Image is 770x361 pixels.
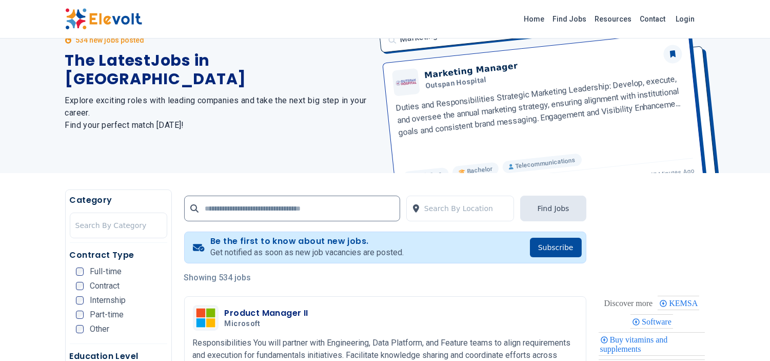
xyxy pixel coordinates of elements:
iframe: Chat Widget [719,312,770,361]
p: 534 new jobs posted [75,35,144,45]
input: Contract [76,282,84,290]
h2: Explore exciting roles with leading companies and take the next big step in your career. Find you... [65,94,373,131]
a: Find Jobs [549,11,591,27]
img: Elevolt [65,8,142,30]
h5: Contract Type [70,249,167,261]
span: Buy vitamins and supplements [600,335,668,353]
button: Find Jobs [520,196,586,221]
div: These are topics related to the article that might interest you [604,296,653,311]
input: Internship [76,296,84,305]
span: Other [90,325,109,333]
button: Subscribe [530,238,582,257]
h5: Category [70,194,167,206]
h3: Product Manager II [225,307,308,319]
span: Part-time [90,311,124,319]
span: Software [642,317,675,326]
span: Microsoft [225,319,261,329]
div: Software [630,314,673,329]
span: Full-time [90,268,122,276]
a: Login [670,9,701,29]
h4: Be the first to know about new jobs. [210,236,404,246]
span: Internship [90,296,126,305]
h1: The Latest Jobs in [GEOGRAPHIC_DATA] [65,51,373,88]
img: Microsoft [195,308,216,328]
span: Contract [90,282,120,290]
input: Part-time [76,311,84,319]
a: Home [520,11,549,27]
a: Contact [636,11,670,27]
div: Buy vitamins and supplements [599,332,705,356]
span: KEMSA [669,299,701,308]
input: Full-time [76,268,84,276]
div: KEMSA [658,296,699,310]
p: Showing 534 jobs [184,272,586,284]
input: Other [76,325,84,333]
a: Resources [591,11,636,27]
p: Get notified as soon as new job vacancies are posted. [210,246,404,259]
